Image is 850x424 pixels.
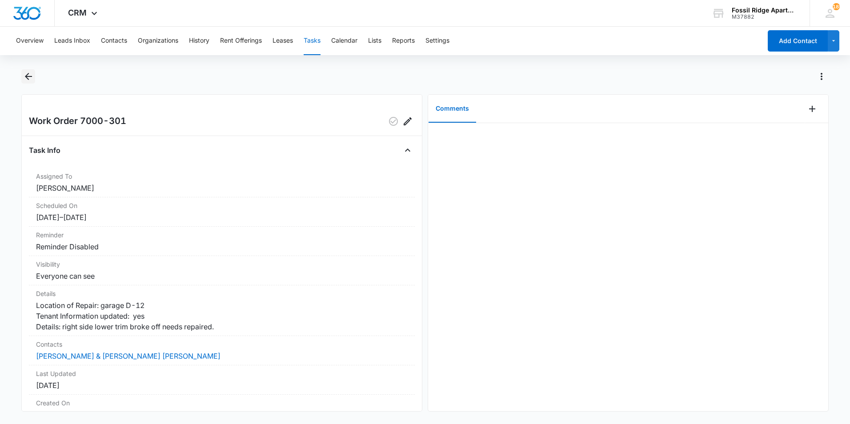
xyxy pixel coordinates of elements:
div: Created On[DATE] [29,395,415,424]
span: 185 [833,3,840,10]
div: notifications count [833,3,840,10]
button: Lists [368,27,381,55]
span: CRM [68,8,87,17]
div: account id [732,14,797,20]
dt: Last Updated [36,369,408,378]
button: Settings [425,27,449,55]
button: Leases [273,27,293,55]
button: Back [21,69,35,84]
dt: Details [36,289,408,298]
a: [PERSON_NAME] & [PERSON_NAME] [PERSON_NAME] [36,352,221,360]
button: Actions [814,69,829,84]
button: Close [401,143,415,157]
h2: Work Order 7000-301 [29,114,126,128]
dt: Assigned To [36,172,408,181]
dt: Contacts [36,340,408,349]
button: Add Comment [805,102,819,116]
button: Reports [392,27,415,55]
h4: Task Info [29,145,60,156]
button: Add Contact [768,30,828,52]
button: History [189,27,209,55]
button: Calendar [331,27,357,55]
button: Leads Inbox [54,27,90,55]
dd: Everyone can see [36,271,408,281]
dd: Location of Repair: garage D-12 Tenant Information updated: yes Details: right side lower trim br... [36,300,408,332]
div: ReminderReminder Disabled [29,227,415,256]
div: account name [732,7,797,14]
div: Scheduled On[DATE]–[DATE] [29,197,415,227]
button: Organizations [138,27,178,55]
dt: Created On [36,398,408,408]
dd: Reminder Disabled [36,241,408,252]
dt: Reminder [36,230,408,240]
div: Contacts[PERSON_NAME] & [PERSON_NAME] [PERSON_NAME] [29,336,415,365]
dd: [DATE] [36,409,408,420]
button: Overview [16,27,44,55]
div: Last Updated[DATE] [29,365,415,395]
button: Rent Offerings [220,27,262,55]
dd: [DATE] [36,380,408,391]
button: Comments [429,95,476,123]
button: Contacts [101,27,127,55]
button: Edit [401,114,415,128]
dd: [DATE] – [DATE] [36,212,408,223]
div: Assigned To[PERSON_NAME] [29,168,415,197]
dt: Scheduled On [36,201,408,210]
dd: [PERSON_NAME] [36,183,408,193]
dt: Visibility [36,260,408,269]
div: VisibilityEveryone can see [29,256,415,285]
button: Tasks [304,27,321,55]
div: DetailsLocation of Repair: garage D-12 Tenant Information updated: yes Details: right side lower ... [29,285,415,336]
